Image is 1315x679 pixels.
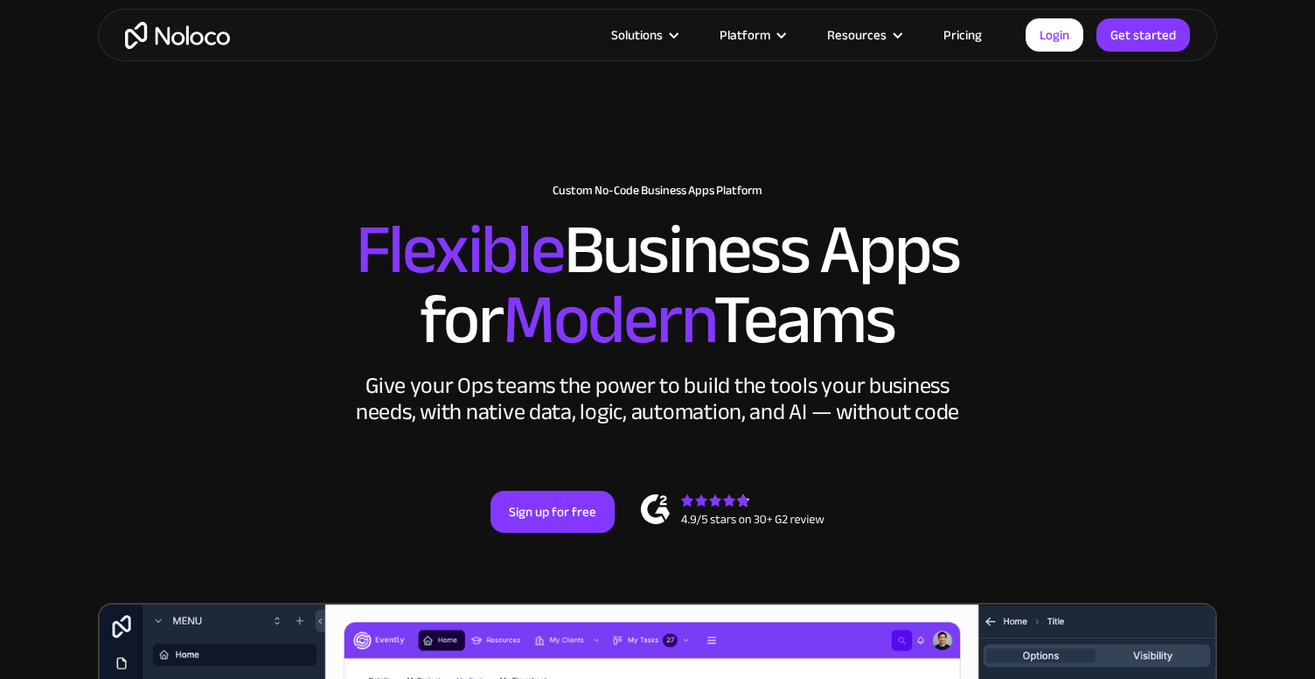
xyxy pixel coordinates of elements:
div: Platform [720,24,770,46]
a: Get started [1096,18,1190,52]
a: home [125,22,230,49]
div: Resources [805,24,922,46]
span: Modern [503,255,713,385]
a: Sign up for free [491,491,615,533]
div: Resources [827,24,887,46]
span: Flexible [356,185,564,315]
div: Solutions [589,24,698,46]
div: Platform [698,24,805,46]
a: Pricing [922,24,1004,46]
h1: Custom No-Code Business Apps Platform [115,184,1200,198]
h2: Business Apps for Teams [115,215,1200,355]
div: Give your Ops teams the power to build the tools your business needs, with native data, logic, au... [351,373,964,425]
a: Login [1026,18,1083,52]
div: Solutions [611,24,663,46]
